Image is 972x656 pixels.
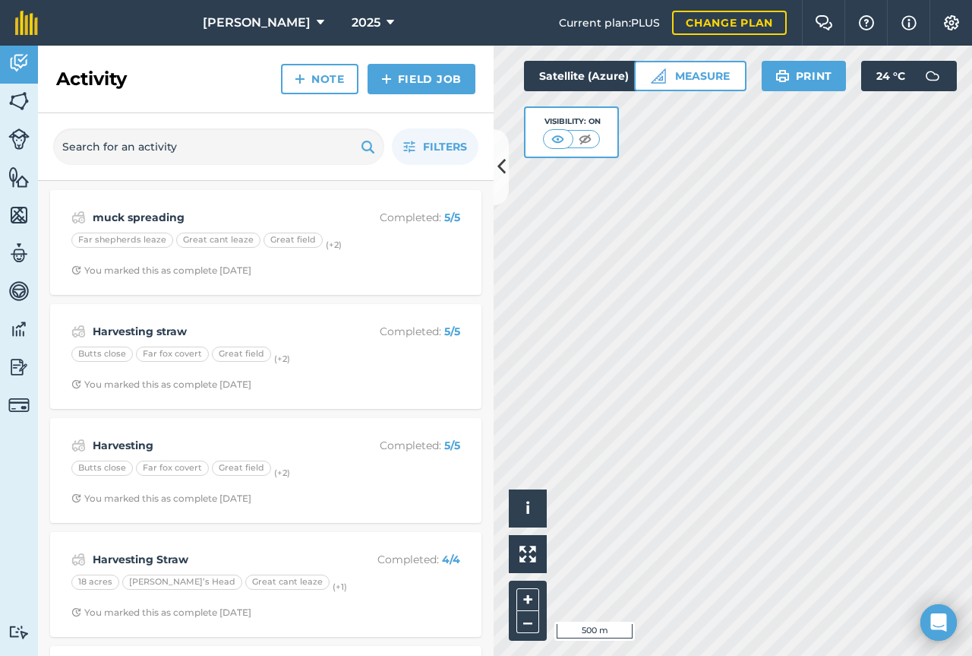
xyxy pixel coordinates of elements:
img: Two speech bubbles overlapping with the left bubble in the forefront [815,15,833,30]
div: You marked this as complete [DATE] [71,379,251,391]
button: Filters [392,128,478,165]
img: svg+xml;base64,PD94bWwgdmVyc2lvbj0iMS4wIiBlbmNvZGluZz0idXRmLTgiPz4KPCEtLSBHZW5lcmF0b3I6IEFkb2JlIE... [8,625,30,639]
button: Satellite (Azure) [524,61,670,91]
div: Open Intercom Messenger [920,604,957,641]
a: Change plan [672,11,787,35]
p: Completed : [339,551,460,568]
img: svg+xml;base64,PHN2ZyB4bWxucz0iaHR0cDovL3d3dy53My5vcmcvMjAwMC9zdmciIHdpZHRoPSI1NiIgaGVpZ2h0PSI2MC... [8,90,30,113]
button: i [509,490,547,528]
img: svg+xml;base64,PHN2ZyB4bWxucz0iaHR0cDovL3d3dy53My5vcmcvMjAwMC9zdmciIHdpZHRoPSI1NiIgaGVpZ2h0PSI2MC... [8,204,30,227]
div: Great cant leaze [245,575,330,590]
span: 2025 [352,14,380,32]
strong: 4 / 4 [442,553,460,566]
button: Print [762,61,847,91]
strong: 5 / 5 [444,439,460,452]
p: Completed : [339,209,460,226]
img: Clock with arrow pointing clockwise [71,493,81,503]
strong: 5 / 5 [444,325,460,338]
small: (+ 2 ) [326,239,342,250]
button: 24 °C [861,61,957,91]
strong: Harvesting straw [93,323,333,340]
span: Current plan : PLUS [559,14,660,31]
button: + [516,588,539,611]
img: svg+xml;base64,PD94bWwgdmVyc2lvbj0iMS4wIiBlbmNvZGluZz0idXRmLTgiPz4KPCEtLSBHZW5lcmF0b3I6IEFkb2JlIE... [8,356,30,379]
img: Clock with arrow pointing clockwise [71,607,81,617]
div: [PERSON_NAME]’s Head [122,575,242,590]
small: (+ 2 ) [274,467,290,478]
p: Completed : [339,437,460,454]
p: Completed : [339,323,460,340]
img: svg+xml;base64,PHN2ZyB4bWxucz0iaHR0cDovL3d3dy53My5vcmcvMjAwMC9zdmciIHdpZHRoPSIxNCIgaGVpZ2h0PSIyNC... [295,70,305,88]
span: Filters [423,138,467,155]
span: 24 ° C [876,61,905,91]
div: Far fox covert [136,461,209,476]
a: Note [281,64,358,94]
button: Measure [634,61,746,91]
div: Great field [212,461,271,476]
a: Harvesting StrawCompleted: 4/418 acres[PERSON_NAME]’s HeadGreat cant leaze(+1)Clock with arrow po... [59,541,472,628]
div: You marked this as complete [DATE] [71,607,251,619]
img: svg+xml;base64,PD94bWwgdmVyc2lvbj0iMS4wIiBlbmNvZGluZz0idXRmLTgiPz4KPCEtLSBHZW5lcmF0b3I6IEFkb2JlIE... [71,322,86,341]
small: (+ 2 ) [274,353,290,364]
strong: muck spreading [93,209,333,226]
span: [PERSON_NAME] [203,14,311,32]
div: Great cant leaze [176,233,260,248]
div: Visibility: On [543,116,601,128]
div: Great field [264,233,323,248]
h2: Activity [56,67,127,91]
input: Search for an activity [53,128,384,165]
img: svg+xml;base64,PHN2ZyB4bWxucz0iaHR0cDovL3d3dy53My5vcmcvMjAwMC9zdmciIHdpZHRoPSIxOSIgaGVpZ2h0PSIyNC... [361,138,375,156]
strong: Harvesting Straw [93,551,333,568]
div: You marked this as complete [DATE] [71,265,251,277]
img: A question mark icon [857,15,876,30]
img: svg+xml;base64,PD94bWwgdmVyc2lvbj0iMS4wIiBlbmNvZGluZz0idXRmLTgiPz4KPCEtLSBHZW5lcmF0b3I6IEFkb2JlIE... [8,318,30,341]
img: svg+xml;base64,PHN2ZyB4bWxucz0iaHR0cDovL3d3dy53My5vcmcvMjAwMC9zdmciIHdpZHRoPSIxOSIgaGVpZ2h0PSIyNC... [775,67,790,85]
img: svg+xml;base64,PD94bWwgdmVyc2lvbj0iMS4wIiBlbmNvZGluZz0idXRmLTgiPz4KPCEtLSBHZW5lcmF0b3I6IEFkb2JlIE... [8,52,30,74]
strong: Harvesting [93,437,333,454]
div: You marked this as complete [DATE] [71,493,251,505]
img: svg+xml;base64,PHN2ZyB4bWxucz0iaHR0cDovL3d3dy53My5vcmcvMjAwMC9zdmciIHdpZHRoPSIxNyIgaGVpZ2h0PSIxNy... [901,14,917,32]
div: Far fox covert [136,347,209,362]
img: Clock with arrow pointing clockwise [71,265,81,275]
div: Far shepherds leaze [71,233,173,248]
img: svg+xml;base64,PD94bWwgdmVyc2lvbj0iMS4wIiBlbmNvZGluZz0idXRmLTgiPz4KPCEtLSBHZW5lcmF0b3I6IEFkb2JlIE... [8,128,30,150]
img: svg+xml;base64,PD94bWwgdmVyc2lvbj0iMS4wIiBlbmNvZGluZz0idXRmLTgiPz4KPCEtLSBHZW5lcmF0b3I6IEFkb2JlIE... [71,208,86,227]
img: Clock with arrow pointing clockwise [71,379,81,389]
img: svg+xml;base64,PD94bWwgdmVyc2lvbj0iMS4wIiBlbmNvZGluZz0idXRmLTgiPz4KPCEtLSBHZW5lcmF0b3I6IEFkb2JlIE... [71,550,86,569]
button: – [516,611,539,633]
a: HarvestingCompleted: 5/5Butts closeFar fox covertGreat field(+2)Clock with arrow pointing clockwi... [59,427,472,514]
a: Field Job [368,64,475,94]
img: svg+xml;base64,PHN2ZyB4bWxucz0iaHR0cDovL3d3dy53My5vcmcvMjAwMC9zdmciIHdpZHRoPSIxNCIgaGVpZ2h0PSIyNC... [381,70,392,88]
small: (+ 1 ) [333,582,347,592]
div: Butts close [71,461,133,476]
img: svg+xml;base64,PD94bWwgdmVyc2lvbj0iMS4wIiBlbmNvZGluZz0idXRmLTgiPz4KPCEtLSBHZW5lcmF0b3I6IEFkb2JlIE... [917,61,948,91]
img: svg+xml;base64,PD94bWwgdmVyc2lvbj0iMS4wIiBlbmNvZGluZz0idXRmLTgiPz4KPCEtLSBHZW5lcmF0b3I6IEFkb2JlIE... [8,242,30,265]
div: 18 acres [71,575,119,590]
img: svg+xml;base64,PHN2ZyB4bWxucz0iaHR0cDovL3d3dy53My5vcmcvMjAwMC9zdmciIHdpZHRoPSI1MCIgaGVpZ2h0PSI0MC... [576,132,595,147]
img: A cog icon [942,15,961,30]
img: svg+xml;base64,PD94bWwgdmVyc2lvbj0iMS4wIiBlbmNvZGluZz0idXRmLTgiPz4KPCEtLSBHZW5lcmF0b3I6IEFkb2JlIE... [8,395,30,416]
a: Harvesting strawCompleted: 5/5Butts closeFar fox covertGreat field(+2)Clock with arrow pointing c... [59,313,472,400]
img: svg+xml;base64,PHN2ZyB4bWxucz0iaHR0cDovL3d3dy53My5vcmcvMjAwMC9zdmciIHdpZHRoPSI1NiIgaGVpZ2h0PSI2MC... [8,166,30,189]
div: Butts close [71,347,133,362]
img: svg+xml;base64,PD94bWwgdmVyc2lvbj0iMS4wIiBlbmNvZGluZz0idXRmLTgiPz4KPCEtLSBHZW5lcmF0b3I6IEFkb2JlIE... [8,280,30,303]
img: fieldmargin Logo [15,11,38,35]
div: Great field [212,347,271,362]
span: i [525,499,530,518]
img: Four arrows, one pointing top left, one top right, one bottom right and the last bottom left [519,546,536,563]
img: Ruler icon [651,68,666,84]
strong: 5 / 5 [444,211,460,224]
img: svg+xml;base64,PD94bWwgdmVyc2lvbj0iMS4wIiBlbmNvZGluZz0idXRmLTgiPz4KPCEtLSBHZW5lcmF0b3I6IEFkb2JlIE... [71,436,86,455]
a: muck spreadingCompleted: 5/5Far shepherds leazeGreat cant leazeGreat field(+2)Clock with arrow po... [59,199,472,286]
img: svg+xml;base64,PHN2ZyB4bWxucz0iaHR0cDovL3d3dy53My5vcmcvMjAwMC9zdmciIHdpZHRoPSI1MCIgaGVpZ2h0PSI0MC... [548,132,567,147]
